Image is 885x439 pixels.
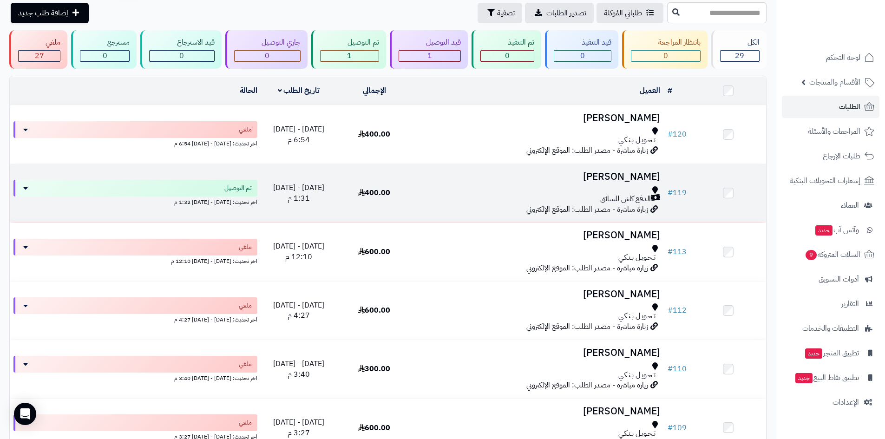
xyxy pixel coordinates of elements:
[13,314,257,324] div: اخر تحديث: [DATE] - [DATE] 4:27 م
[814,223,859,236] span: وآتس آب
[668,305,687,316] a: #112
[179,50,184,61] span: 0
[668,246,687,257] a: #113
[150,51,214,61] div: 0
[782,391,879,413] a: الإعدادات
[808,125,860,138] span: المراجعات والأسئلة
[80,51,129,61] div: 0
[234,37,301,48] div: جاري التوصيل
[795,373,813,383] span: جديد
[526,145,648,156] span: زيارة مباشرة - مصدر الطلب: الموقع الإلكتروني
[18,37,60,48] div: ملغي
[668,187,673,198] span: #
[239,125,252,134] span: ملغي
[782,367,879,389] a: تطبيق نقاط البيعجديد
[240,85,257,96] a: الحالة
[819,273,859,286] span: أدوات التسويق
[526,262,648,274] span: زيارة مباشرة - مصدر الطلب: الموقع الإلكتروني
[358,363,390,374] span: 300.00
[841,199,859,212] span: العملاء
[805,248,860,261] span: السلات المتروكة
[782,120,879,143] a: المراجعات والأسئلة
[668,129,687,140] a: #120
[554,37,611,48] div: قيد التنفيذ
[149,37,214,48] div: قيد الاسترجاع
[631,51,700,61] div: 0
[11,3,89,23] a: إضافة طلب جديد
[618,252,656,263] span: تـحـويـل بـنـكـي
[663,50,668,61] span: 0
[470,30,543,69] a: تم التنفيذ 0
[69,30,138,69] a: مسترجع 0
[388,30,470,69] a: قيد التوصيل 1
[481,51,534,61] div: 0
[278,85,320,96] a: تاريخ الطلب
[235,51,300,61] div: 0
[273,124,324,145] span: [DATE] - [DATE] 6:54 م
[19,51,60,61] div: 27
[668,305,673,316] span: #
[604,7,642,19] span: طلباتي المُوكلة
[839,100,860,113] span: الطلبات
[597,3,663,23] a: طلباتي المُوكلة
[427,50,432,61] span: 1
[358,129,390,140] span: 400.00
[239,301,252,310] span: ملغي
[239,360,252,369] span: ملغي
[480,37,534,48] div: تم التنفيذ
[416,171,660,182] h3: [PERSON_NAME]
[546,7,586,19] span: تصدير الطلبات
[273,417,324,439] span: [DATE] - [DATE] 3:27 م
[804,347,859,360] span: تطبيق المتجر
[782,46,879,69] a: لوحة التحكم
[618,370,656,380] span: تـحـويـل بـنـكـي
[358,422,390,433] span: 600.00
[618,428,656,439] span: تـحـويـل بـنـكـي
[13,256,257,265] div: اخر تحديث: [DATE] - [DATE] 12:10 م
[782,194,879,216] a: العملاء
[620,30,709,69] a: بانتظار المراجعة 0
[782,243,879,266] a: السلات المتروكة9
[138,30,223,69] a: قيد الاسترجاع 0
[841,297,859,310] span: التقارير
[668,363,687,374] a: #110
[358,187,390,198] span: 400.00
[782,342,879,364] a: تطبيق المتجرجديد
[13,138,257,148] div: اخر تحديث: [DATE] - [DATE] 6:54 م
[525,3,594,23] a: تصدير الطلبات
[18,7,68,19] span: إضافة طلب جديد
[782,293,879,315] a: التقارير
[273,300,324,321] span: [DATE] - [DATE] 4:27 م
[416,289,660,300] h3: [PERSON_NAME]
[478,3,522,23] button: تصفية
[358,246,390,257] span: 600.00
[640,85,660,96] a: العميل
[668,363,673,374] span: #
[239,242,252,252] span: ملغي
[833,396,859,409] span: الإعدادات
[809,76,860,89] span: الأقسام والمنتجات
[823,150,860,163] span: طلبات الإرجاع
[668,187,687,198] a: #119
[526,380,648,391] span: زيارة مباشرة - مصدر الطلب: الموقع الإلكتروني
[416,347,660,358] h3: [PERSON_NAME]
[790,174,860,187] span: إشعارات التحويلات البنكية
[80,37,130,48] div: مسترجع
[14,403,36,425] div: Open Intercom Messenger
[321,51,379,61] div: 1
[600,194,651,204] span: الدفع كاش للسائق
[815,225,833,236] span: جديد
[668,85,672,96] a: #
[668,246,673,257] span: #
[497,7,515,19] span: تصفية
[399,51,460,61] div: 1
[309,30,388,69] a: تم التوصيل 1
[720,37,760,48] div: الكل
[416,113,660,124] h3: [PERSON_NAME]
[320,37,379,48] div: تم التوصيل
[802,322,859,335] span: التطبيقات والخدمات
[782,170,879,192] a: إشعارات التحويلات البنكية
[7,30,69,69] a: ملغي 27
[826,51,860,64] span: لوحة التحكم
[782,96,879,118] a: الطلبات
